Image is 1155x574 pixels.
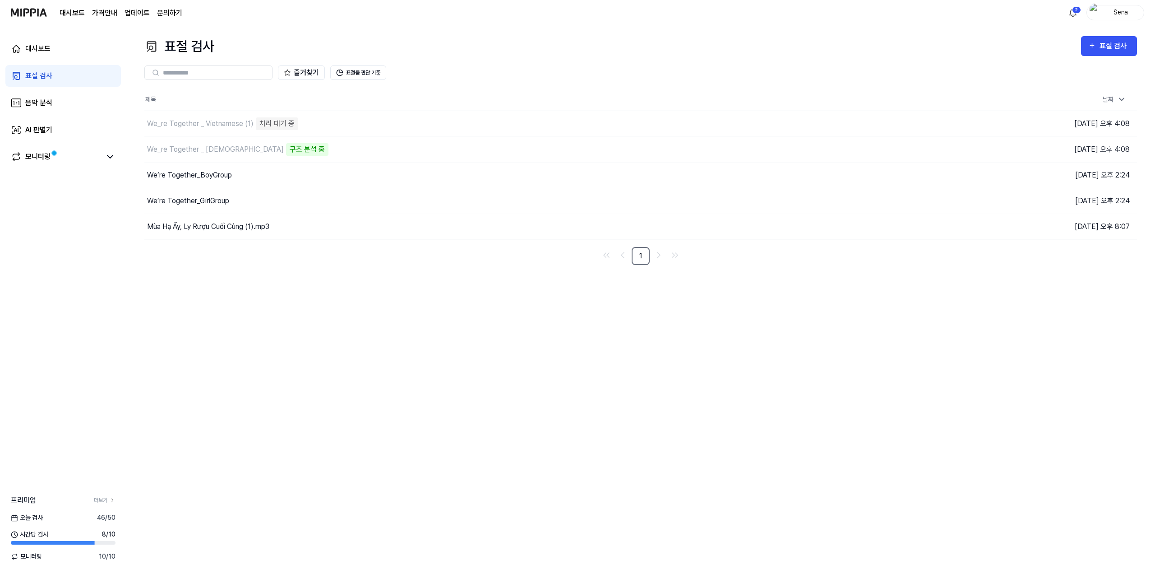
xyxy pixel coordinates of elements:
button: 가격안내 [92,8,117,19]
div: We’re Together_GirlGroup [147,196,229,206]
td: [DATE] 오후 2:24 [889,188,1137,214]
span: 프리미엄 [11,495,36,506]
button: 알림2 [1066,5,1080,20]
div: 모니터링 [25,151,51,162]
span: 46 / 50 [97,513,115,523]
a: 대시보드 [5,38,121,60]
div: We’re Together_BoyGroup [147,170,232,181]
button: 표절률 판단 기준 [330,65,386,80]
a: Go to last page [668,248,682,262]
a: 문의하기 [157,8,182,19]
a: 표절 검사 [5,65,121,87]
td: [DATE] 오후 8:07 [889,214,1137,239]
button: 표절 검사 [1081,36,1137,56]
td: [DATE] 오후 4:08 [889,136,1137,162]
span: 8 / 10 [102,530,115,539]
div: 표절 검사 [25,70,52,81]
a: 모니터링 [11,151,101,162]
a: Go to previous page [615,248,630,262]
button: profileSena [1086,5,1144,20]
a: 업데이트 [125,8,150,19]
div: AI 판별기 [25,125,52,135]
span: 10 / 10 [99,552,115,561]
a: 대시보드 [60,8,85,19]
a: Go to next page [651,248,666,262]
div: 음악 분석 [25,98,52,108]
div: 대시보드 [25,43,51,54]
div: 처리 대기 중 [256,117,298,130]
div: 표절 검사 [144,36,214,56]
td: [DATE] 오후 2:24 [889,162,1137,188]
a: Go to first page [599,248,614,262]
span: 모니터링 [11,552,42,561]
div: 2 [1072,6,1081,14]
a: 1 [632,247,650,265]
div: Sena [1103,7,1138,17]
div: Mùa Hạ Ấy, Ly Rượu Cuối Cùng (1).mp3 [147,221,269,232]
span: 시간당 검사 [11,530,48,539]
td: [DATE] 오후 4:08 [889,111,1137,136]
span: 오늘 검사 [11,513,43,523]
img: profile [1090,4,1100,22]
div: We_re Together _ [DEMOGRAPHIC_DATA] [147,144,284,155]
a: 더보기 [94,496,115,504]
img: 알림 [1067,7,1078,18]
button: 즐겨찾기 [278,65,325,80]
div: 구조 분석 중 [286,143,328,156]
th: 제목 [144,89,889,111]
a: 음악 분석 [5,92,121,114]
div: 표절 검사 [1100,40,1130,52]
a: AI 판별기 [5,119,121,141]
nav: pagination [144,247,1137,265]
div: 날짜 [1099,92,1130,107]
div: We_re Together _ Vietnamese (1) [147,118,254,129]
